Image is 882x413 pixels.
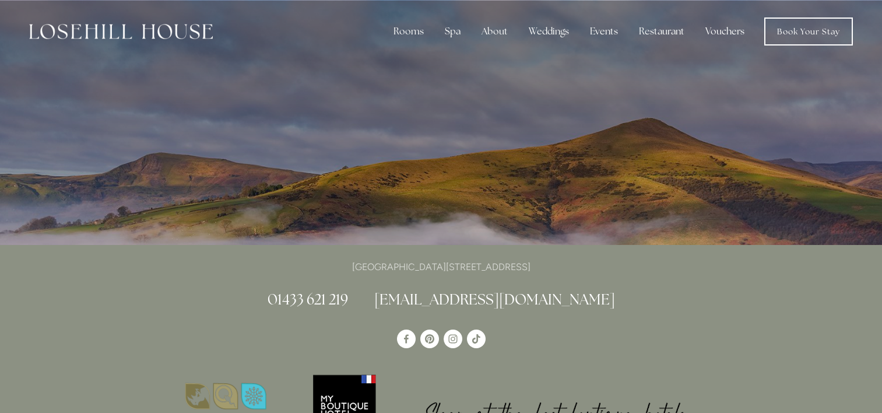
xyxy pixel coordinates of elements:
div: Weddings [519,20,578,43]
a: [EMAIL_ADDRESS][DOMAIN_NAME] [374,290,615,309]
a: Losehill House Hotel & Spa [397,330,416,348]
div: About [472,20,517,43]
img: Losehill House [29,24,213,39]
div: Spa [435,20,470,43]
a: 01433 621 219 [268,290,348,309]
div: Rooms [384,20,433,43]
a: Instagram [444,330,462,348]
div: Events [581,20,627,43]
p: [GEOGRAPHIC_DATA][STREET_ADDRESS] [163,259,720,275]
a: TikTok [467,330,486,348]
a: Book Your Stay [764,17,853,45]
a: Vouchers [696,20,754,43]
a: Pinterest [420,330,439,348]
div: Restaurant [630,20,694,43]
